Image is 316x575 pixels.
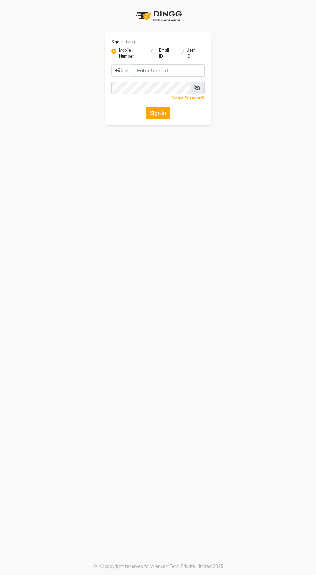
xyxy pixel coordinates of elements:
label: User ID [186,47,200,59]
input: Username [111,82,190,94]
img: logo1.svg [132,6,184,26]
a: Forgot Password? [171,96,205,100]
label: Email ID [159,47,173,59]
label: Sign In Using: [111,39,136,45]
input: Username [133,64,205,77]
button: Sign In [146,107,170,119]
label: Mobile Number [119,47,146,59]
